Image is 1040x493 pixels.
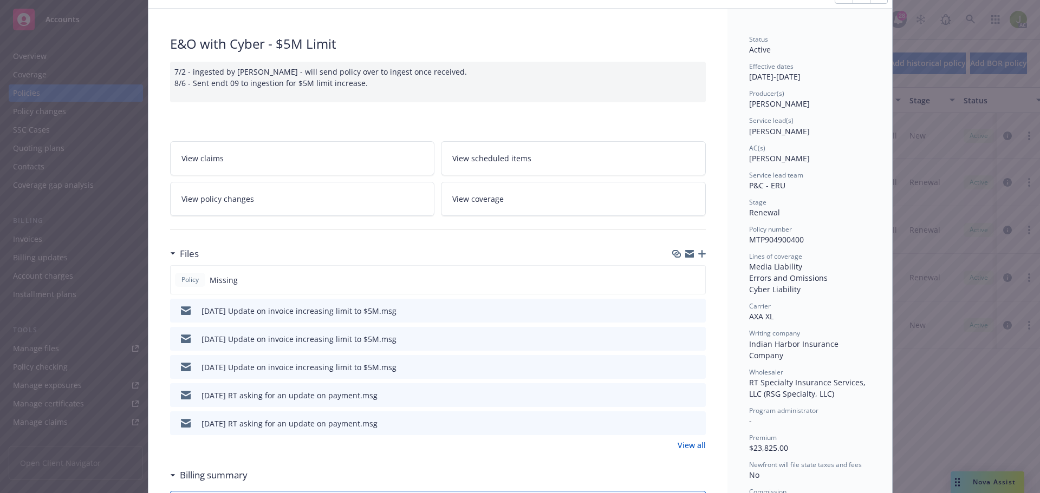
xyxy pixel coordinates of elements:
[749,301,771,311] span: Carrier
[674,418,683,429] button: download file
[749,170,803,180] span: Service lead team
[441,141,706,175] a: View scheduled items
[749,143,765,153] span: AC(s)
[749,377,868,399] span: RT Specialty Insurance Services, LLC (RSG Specialty, LLC)
[749,272,870,284] div: Errors and Omissions
[201,418,378,429] div: [DATE] RT asking for an update on payment.msg
[692,305,701,317] button: preview file
[749,284,870,295] div: Cyber Liability
[749,225,792,234] span: Policy number
[674,390,683,401] button: download file
[201,390,378,401] div: [DATE] RT asking for an update on payment.msg
[692,390,701,401] button: preview file
[749,443,788,453] span: $23,825.00
[692,361,701,373] button: preview file
[749,367,783,377] span: Wholesaler
[170,468,248,482] div: Billing summary
[678,439,706,451] a: View all
[201,333,396,345] div: [DATE] Update on invoice increasing limit to $5M.msg
[749,207,780,218] span: Renewal
[692,418,701,429] button: preview file
[749,234,804,245] span: MTP904900400
[210,274,238,286] span: Missing
[749,339,841,360] span: Indian Harbor Insurance Company
[749,126,810,136] span: [PERSON_NAME]
[749,328,800,338] span: Writing company
[180,247,199,261] h3: Files
[170,182,435,216] a: View policy changes
[749,311,773,321] span: AXA XL
[441,182,706,216] a: View coverage
[749,62,870,82] div: [DATE] - [DATE]
[179,275,201,285] span: Policy
[170,141,435,175] a: View claims
[181,153,224,164] span: View claims
[749,416,752,426] span: -
[749,180,785,190] span: P&C - ERU
[749,460,862,469] span: Newfront will file state taxes and fees
[170,247,199,261] div: Files
[674,361,683,373] button: download file
[452,193,504,205] span: View coverage
[170,62,706,102] div: 7/2 - ingested by [PERSON_NAME] - will send policy over to ingest once received. 8/6 - Sent endt ...
[201,305,396,317] div: [DATE] Update on invoice increasing limit to $5M.msg
[749,89,784,98] span: Producer(s)
[749,44,771,55] span: Active
[749,198,766,207] span: Stage
[749,433,777,442] span: Premium
[749,153,810,163] span: [PERSON_NAME]
[674,333,683,345] button: download file
[749,35,768,44] span: Status
[749,406,818,415] span: Program administrator
[749,470,759,480] span: No
[749,116,794,125] span: Service lead(s)
[749,261,870,272] div: Media Liability
[674,305,683,317] button: download file
[749,98,810,109] span: [PERSON_NAME]
[452,153,531,164] span: View scheduled items
[180,468,248,482] h3: Billing summary
[749,252,802,261] span: Lines of coverage
[749,62,794,71] span: Effective dates
[170,35,706,53] div: E&O with Cyber - $5M Limit
[692,333,701,345] button: preview file
[201,361,396,373] div: [DATE] Update on invoice increasing limit to $5M.msg
[181,193,254,205] span: View policy changes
